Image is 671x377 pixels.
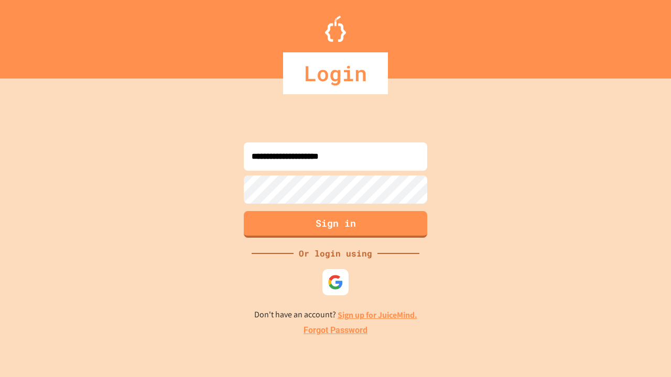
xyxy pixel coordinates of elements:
a: Sign up for JuiceMind. [338,309,417,320]
button: Sign in [244,211,427,238]
img: google-icon.svg [328,274,343,290]
img: Logo.svg [325,16,346,42]
div: Or login using [294,247,377,260]
p: Don't have an account? [254,308,417,321]
div: Login [283,52,388,94]
a: Forgot Password [304,324,367,337]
